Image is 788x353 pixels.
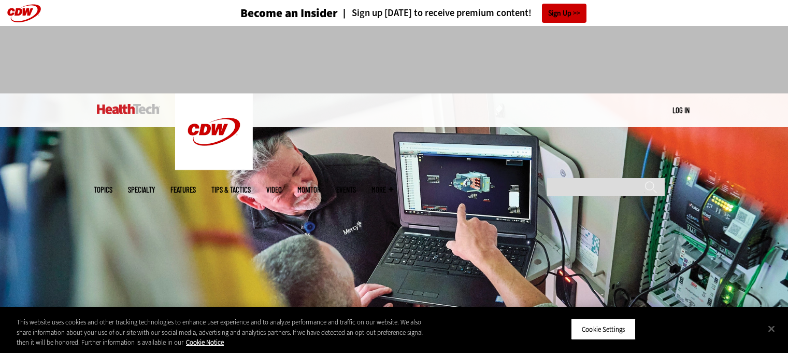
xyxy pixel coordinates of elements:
a: CDW [175,162,253,173]
span: Specialty [128,186,155,194]
a: Sign Up [542,4,586,23]
button: Close [760,317,783,340]
div: This website uses cookies and other tracking technologies to enhance user experience and to analy... [17,317,434,348]
a: Video [266,186,282,194]
a: MonITor [297,186,321,194]
a: Log in [672,105,690,115]
a: Events [336,186,356,194]
img: Home [97,104,160,114]
h3: Become an Insider [240,7,338,19]
a: Become an Insider [202,7,338,19]
a: Tips & Tactics [211,186,251,194]
img: Home [175,93,253,170]
iframe: advertisement [206,36,583,83]
a: Features [170,186,196,194]
a: Sign up [DATE] to receive premium content! [338,8,532,18]
a: More information about your privacy [186,338,224,347]
button: Cookie Settings [571,318,636,340]
span: Topics [94,186,112,194]
span: More [371,186,393,194]
div: User menu [672,105,690,116]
